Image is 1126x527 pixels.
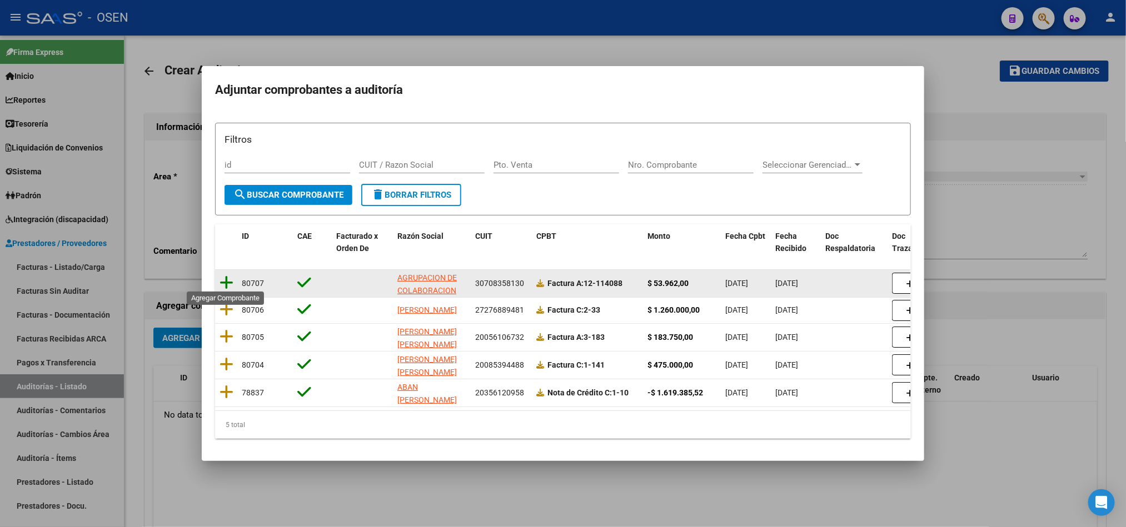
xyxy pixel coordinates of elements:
[242,388,264,397] span: 78837
[725,360,748,369] span: [DATE]
[293,224,332,261] datatable-header-cell: CAE
[888,224,954,261] datatable-header-cell: Doc Trazabilidad
[242,232,249,240] span: ID
[775,388,798,397] span: [DATE]
[237,224,293,261] datatable-header-cell: ID
[775,333,798,342] span: [DATE]
[397,327,457,349] span: [PERSON_NAME] [PERSON_NAME]
[536,232,556,240] span: CPBT
[242,305,264,314] span: 80706
[547,360,605,369] strong: 1-141
[763,160,853,170] span: Seleccionar Gerenciador
[647,360,693,369] strong: $ 475.000,00
[547,360,584,369] span: Factura C:
[825,232,875,253] span: Doc Respaldatoria
[647,279,689,288] strong: $ 53.962,00
[397,355,457,377] span: [PERSON_NAME] [PERSON_NAME]
[547,388,629,397] strong: 1-10
[647,232,670,240] span: Monto
[1088,489,1115,516] div: Open Intercom Messenger
[725,305,748,314] span: [DATE]
[547,279,622,288] strong: 12-114088
[547,333,605,342] strong: 3-183
[475,305,524,314] span: 27276889481
[233,188,247,201] mat-icon: search
[242,360,264,369] span: 80704
[297,232,312,240] span: CAE
[397,273,460,333] span: AGRUPACION DE COLABORACION GRUPO PARAMEDIC A. DE C.
[475,333,524,342] span: 20056106732
[547,279,584,288] span: Factura A:
[725,232,765,240] span: Fecha Cpbt
[393,224,471,261] datatable-header-cell: Razón Social
[647,305,700,314] strong: $ 1.260.000,00
[336,232,378,253] span: Facturado x Orden De
[775,279,798,288] span: [DATE]
[547,305,600,314] strong: 2-33
[725,388,748,397] span: [DATE]
[475,232,492,240] span: CUIT
[371,190,451,200] span: Borrar Filtros
[775,232,806,253] span: Fecha Recibido
[532,224,643,261] datatable-header-cell: CPBT
[775,360,798,369] span: [DATE]
[475,360,524,369] span: 20085394488
[647,333,693,342] strong: $ 183.750,00
[397,383,457,404] span: ABAN [PERSON_NAME]
[725,333,748,342] span: [DATE]
[771,224,821,261] datatable-header-cell: Fecha Recibido
[225,132,901,147] h3: Filtros
[475,279,524,288] span: 30708358130
[397,305,457,314] span: [PERSON_NAME]
[475,388,524,397] span: 20356120958
[397,232,444,240] span: Razón Social
[721,224,771,261] datatable-header-cell: Fecha Cpbt
[371,188,385,201] mat-icon: delete
[547,333,584,342] span: Factura A:
[242,279,264,288] span: 80707
[233,190,343,200] span: Buscar Comprobante
[332,224,393,261] datatable-header-cell: Facturado x Orden De
[725,279,748,288] span: [DATE]
[471,224,532,261] datatable-header-cell: CUIT
[775,305,798,314] span: [DATE]
[361,184,461,206] button: Borrar Filtros
[215,411,911,439] div: 5 total
[547,388,612,397] span: Nota de Crédito C:
[892,232,937,253] span: Doc Trazabilidad
[547,305,584,314] span: Factura C:
[647,388,703,397] strong: -$ 1.619.385,52
[643,224,721,261] datatable-header-cell: Monto
[225,185,352,205] button: Buscar Comprobante
[821,224,888,261] datatable-header-cell: Doc Respaldatoria
[215,79,911,101] h2: Adjuntar comprobantes a auditoría
[242,333,264,342] span: 80705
